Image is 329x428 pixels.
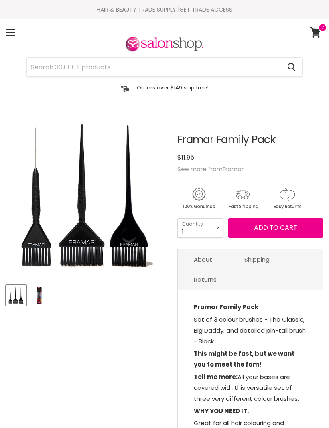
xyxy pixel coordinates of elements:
a: GET TRADE ACCESS [179,6,232,14]
button: Framar Family Pack [6,285,26,306]
p: All your bases are covered with this versatile set of three very different colour brushes. [194,371,307,406]
a: Framar [223,165,244,173]
b: Tell me more: [194,373,238,381]
input: Search [27,58,281,76]
h1: Framar Family Pack [177,134,323,146]
button: Add to cart [228,218,323,237]
strong: This might be fast, but we want you to meet the fam! [194,349,294,369]
select: Quantity [177,218,223,238]
img: Framar Family Pack [30,286,49,305]
p: Orders over $149 ship free! [137,84,209,91]
form: Product [26,57,303,77]
span: See more from [177,165,244,173]
div: Framar Family Pack image. Click or Scroll to Zoom. [6,114,169,277]
strong: Framar Family Pack [194,303,258,311]
img: genuine.gif [177,186,220,211]
a: Returns [178,270,233,289]
img: shipping.gif [221,186,264,211]
span: $11.95 [177,153,194,162]
button: Framar Family Pack [29,285,49,306]
img: returns.gif [266,186,308,211]
button: Search [281,58,302,76]
img: Framar Family Pack [7,286,26,305]
div: Product thumbnails [5,283,171,306]
b: WHY YOU NEED IT: [194,407,249,415]
img: Framar Family Pack [6,114,169,277]
a: Shipping [228,249,286,269]
a: About [178,249,228,269]
span: Add to cart [254,223,297,232]
p: Set of 3 colour brushes - The Classic, Big Daddy, and detailed pin-tail brush - Black [194,314,307,348]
